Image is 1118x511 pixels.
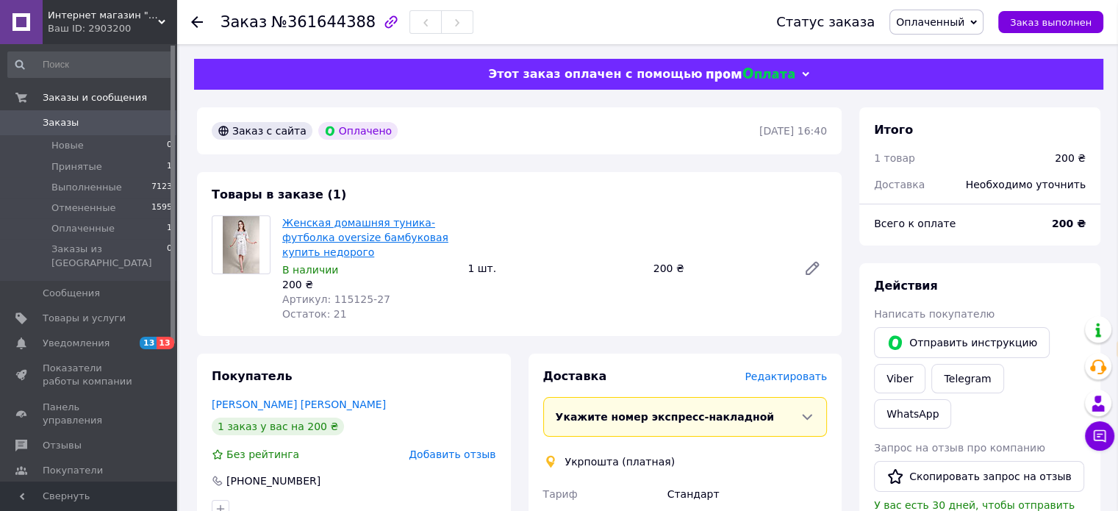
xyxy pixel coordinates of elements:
span: Показатели работы компании [43,362,136,388]
span: Запрос на отзыв про компанию [874,442,1045,454]
div: Стандарт [664,481,830,507]
span: Принятые [51,160,102,174]
div: 200 ₴ [648,258,792,279]
span: Оплаченный [896,16,964,28]
span: Тариф [543,488,578,500]
span: Добавить отзыв [409,449,495,460]
a: Viber [874,364,925,393]
span: В наличии [282,264,338,276]
div: Оплачено [318,122,398,140]
div: Статус заказа [776,15,875,29]
a: [PERSON_NAME] [PERSON_NAME] [212,399,386,410]
span: Итого [874,123,913,137]
span: 0 [167,243,172,269]
button: Отправить инструкцию [874,327,1050,358]
div: Заказ с сайта [212,122,312,140]
span: Товары в заказе (1) [212,187,346,201]
span: Оплаченные [51,222,115,235]
a: Редактировать [798,254,827,283]
span: Покупатели [43,464,103,477]
img: evopay logo [706,68,795,82]
img: Женская домашняя туника-футболка oversize бамбуковая купить недорого [223,216,259,274]
span: Артикул: 115125-27 [282,293,390,305]
span: 1595 [151,201,172,215]
div: [PHONE_NUMBER] [225,474,322,488]
a: WhatsApp [874,399,951,429]
span: Заказы и сообщения [43,91,147,104]
span: Выполненные [51,181,122,194]
span: Сообщения [43,287,100,300]
span: Отмененные [51,201,115,215]
span: Панель управления [43,401,136,427]
input: Поиск [7,51,173,78]
span: Действия [874,279,938,293]
span: Покупатель [212,369,292,383]
span: Написать покупателю [874,308,995,320]
div: Ваш ID: 2903200 [48,22,176,35]
div: 200 ₴ [282,277,456,292]
div: 1 шт. [462,258,647,279]
span: Отзывы [43,439,82,452]
span: №361644388 [271,13,376,31]
span: Всего к оплате [874,218,956,229]
span: Этот заказ оплачен с помощью [488,67,702,81]
b: 200 ₴ [1052,218,1086,229]
span: Заказ выполнен [1010,17,1092,28]
button: Скопировать запрос на отзыв [874,461,1084,492]
span: Заказы [43,116,79,129]
div: Необходимо уточнить [957,168,1094,201]
span: Уведомления [43,337,110,350]
span: 13 [140,337,157,349]
span: 0 [167,139,172,152]
div: Вернуться назад [191,15,203,29]
a: Telegram [931,364,1003,393]
span: Остаток: 21 [282,308,347,320]
span: Укажите номер экспресс-накладной [556,411,775,423]
span: 1 [167,160,172,174]
button: Заказ выполнен [998,11,1103,33]
span: Интернет магазин "ПижамаРама" [48,9,158,22]
div: 200 ₴ [1055,151,1086,165]
span: 1 товар [874,152,915,164]
span: Товары и услуги [43,312,126,325]
a: Женская домашняя туника-футболка oversize бамбуковая купить недорого [282,217,448,258]
span: 7123 [151,181,172,194]
span: 13 [157,337,173,349]
span: Доставка [874,179,925,190]
span: Доставка [543,369,607,383]
div: Укрпошта (платная) [562,454,679,469]
span: 1 [167,222,172,235]
span: Новые [51,139,84,152]
span: Заказ [221,13,267,31]
span: Заказы из [GEOGRAPHIC_DATA] [51,243,167,269]
span: Редактировать [745,371,827,382]
div: 1 заказ у вас на 200 ₴ [212,418,344,435]
time: [DATE] 16:40 [759,125,827,137]
button: Чат с покупателем [1085,421,1114,451]
span: Без рейтинга [226,449,299,460]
